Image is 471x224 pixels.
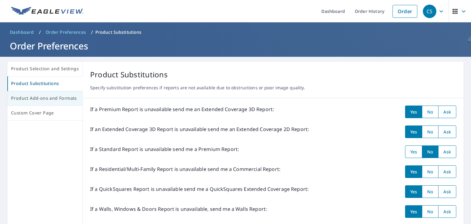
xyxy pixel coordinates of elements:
[90,126,309,138] p: If an Extended Coverage 3D Report is unavailable send me an Extended Coverage 2D Report:
[90,165,280,178] p: If a Residential/Multi-Family Report is unavailable send me a Commercial Report:
[10,29,34,35] span: Dashboard
[392,5,417,18] a: Order
[90,145,239,158] p: If a Standard Report is unavailable send me a Premium Report:
[46,29,86,35] span: Order Preferences
[11,80,79,87] span: Product Substitutions
[11,65,79,73] span: Product Selection and Settings
[7,62,83,121] div: tab-list
[11,109,79,117] span: Custom Cover Page
[91,29,93,36] li: /
[7,27,36,37] a: Dashboard
[7,40,464,52] h1: Order Preferences
[11,7,83,16] img: EV Logo
[90,106,274,118] p: If a Premium Report is unavailable send me an Extended Coverage 3D Report:
[90,205,267,218] p: If a Walls, Windows & Doors Report is unavailable, send me a Walls Report:
[90,69,456,80] p: Product Substitutions
[7,27,464,37] nav: breadcrumb
[423,5,436,18] div: CS
[39,29,41,36] li: /
[90,185,308,198] p: If a QuickSquares Report is unavailable send me a QuickSquares Extended Coverage Report:
[95,29,142,35] p: Product Substitutions
[11,95,79,102] span: Product Add-ons and Formats
[90,85,456,91] p: Specify substitution preferences if reports are not available due to obstructions or poor image q...
[43,27,89,37] a: Order Preferences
